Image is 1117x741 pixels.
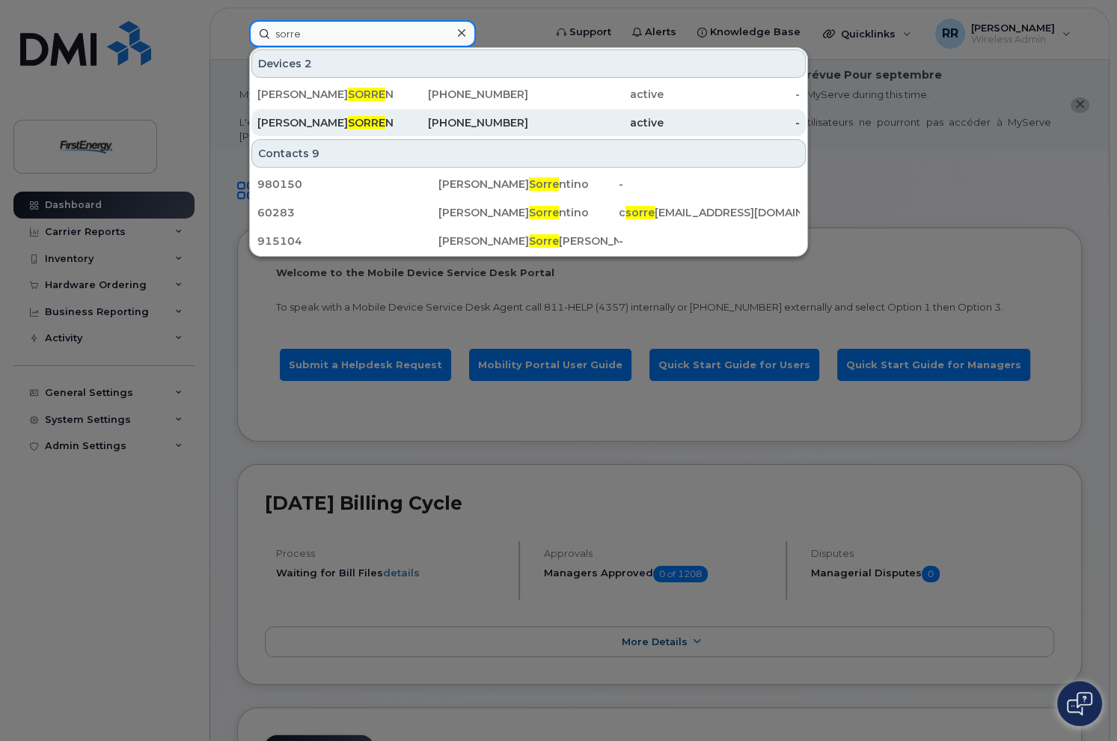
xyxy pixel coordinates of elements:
div: [PERSON_NAME] NTINO [257,115,393,130]
div: 915104 [257,234,438,248]
div: [PHONE_NUMBER] [393,87,528,102]
a: 915104[PERSON_NAME]Sorre[PERSON_NAME]- [251,228,806,254]
a: [PERSON_NAME]SORRENTINO[PHONE_NUMBER]active- [251,81,806,108]
div: [PERSON_NAME] ntino [438,205,619,220]
span: Sorre [529,234,559,248]
img: Open chat [1067,692,1092,716]
span: sorre [625,206,655,219]
span: SORRE [348,116,385,129]
span: 9 [312,146,319,161]
span: 2 [305,56,312,71]
div: - [619,177,800,192]
div: - [664,115,799,130]
a: 980150[PERSON_NAME]Sorrentino- [251,171,806,198]
a: [PERSON_NAME]SORRENTINO[PHONE_NUMBER]active- [251,109,806,136]
div: [PERSON_NAME] [PERSON_NAME] [438,234,619,248]
div: [PHONE_NUMBER] [393,115,528,130]
div: - [664,87,799,102]
a: 60283[PERSON_NAME]Sorrentinocsorre[EMAIL_ADDRESS][DOMAIN_NAME] [251,199,806,226]
div: Devices [251,49,806,78]
span: Sorre [529,177,559,191]
div: [PERSON_NAME] NTINO [257,87,393,102]
span: Sorre [529,206,559,219]
div: c [EMAIL_ADDRESS][DOMAIN_NAME] [619,205,800,220]
div: active [528,115,664,130]
div: active [528,87,664,102]
div: Contacts [251,139,806,168]
span: SORRE [348,88,385,101]
div: 60283 [257,205,438,220]
div: 980150 [257,177,438,192]
div: [PERSON_NAME] ntino [438,177,619,192]
div: - [619,234,800,248]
